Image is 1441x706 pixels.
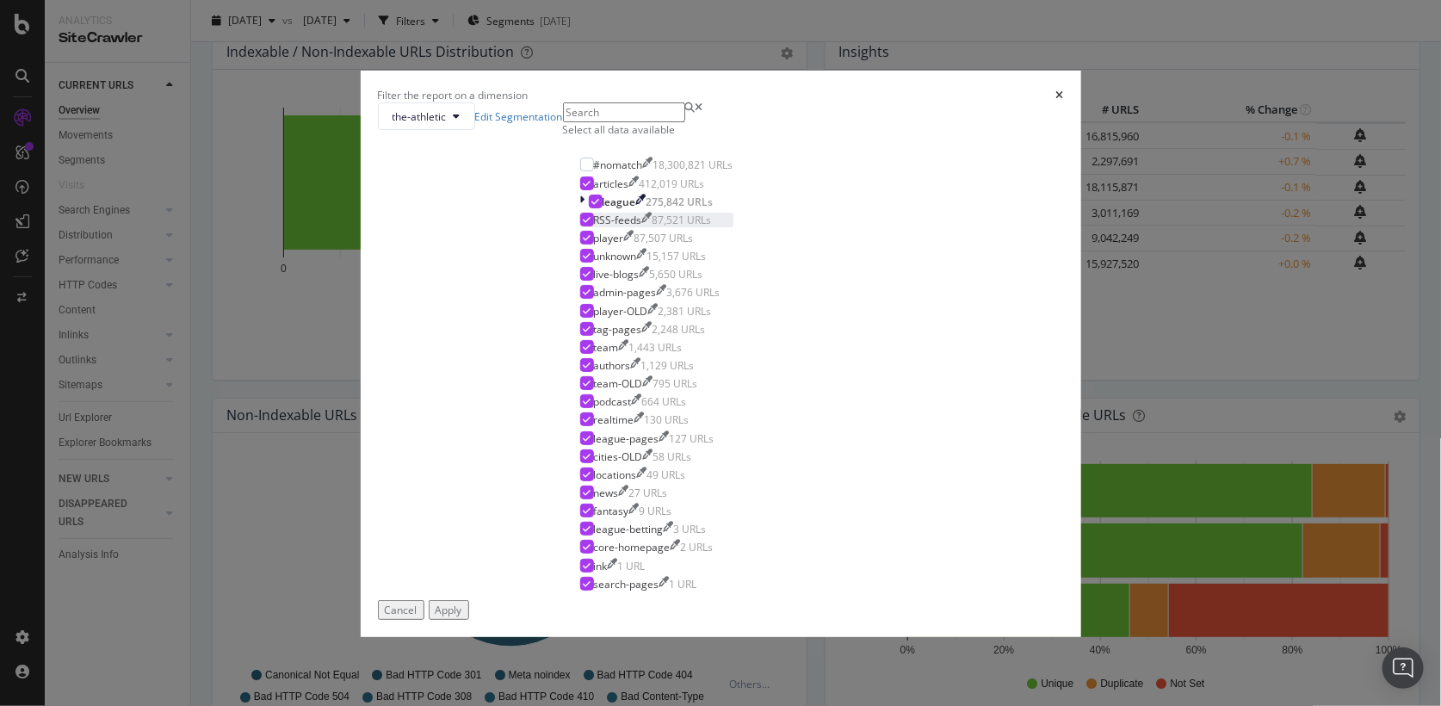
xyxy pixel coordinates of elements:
[681,540,714,554] div: 2 URLs
[642,394,687,409] div: 664 URLs
[378,600,424,620] button: Cancel
[670,577,697,591] div: 1 URL
[634,231,694,245] div: 87,507 URLs
[594,213,642,227] div: RSS-feeds
[594,577,659,591] div: search-pages
[361,71,1081,637] div: modal
[645,412,690,427] div: 130 URLs
[594,285,657,300] div: admin-pages
[594,267,640,282] div: live-blogs
[653,449,692,464] div: 58 URLs
[641,358,695,373] div: 1,129 URLs
[594,322,642,337] div: tag-pages
[475,109,563,124] a: Edit Segmentation
[594,522,664,536] div: league-betting
[436,603,462,617] div: Apply
[659,304,712,319] div: 2,381 URLs
[653,376,698,391] div: 795 URLs
[594,158,643,172] div: #nomatch
[618,559,646,573] div: 1 URL
[385,603,417,617] div: Cancel
[594,412,634,427] div: realtime
[594,249,637,263] div: unknown
[594,540,671,554] div: core-homepage
[594,468,637,482] div: locations
[647,468,686,482] div: 49 URLs
[429,600,469,620] button: Apply
[1056,88,1064,102] div: times
[594,304,648,319] div: player-OLD
[594,504,629,518] div: fantasy
[667,285,720,300] div: 3,676 URLs
[594,559,608,573] div: ink
[640,176,705,191] div: 412,019 URLs
[653,158,733,172] div: 18,300,821 URLs
[594,376,643,391] div: team-OLD
[603,195,636,209] div: league
[594,394,632,409] div: podcast
[393,109,447,124] span: the-athletic
[650,267,703,282] div: 5,650 URLs
[652,322,706,337] div: 2,248 URLs
[594,231,624,245] div: player
[629,340,683,355] div: 1,443 URLs
[594,340,619,355] div: team
[1382,647,1424,689] div: Open Intercom Messenger
[640,504,672,518] div: 9 URLs
[378,88,529,102] div: Filter the report on a dimension
[594,431,659,446] div: league-pages
[670,431,714,446] div: 127 URLs
[629,486,668,500] div: 27 URLs
[594,358,631,373] div: authors
[594,486,619,500] div: news
[652,213,712,227] div: 87,521 URLs
[674,522,707,536] div: 3 URLs
[646,195,714,209] div: 275,842 URLs
[647,249,707,263] div: 15,157 URLs
[563,122,751,137] div: Select all data available
[594,176,629,191] div: articles
[378,102,475,130] button: the-athletic
[563,102,685,122] input: Search
[594,449,643,464] div: cities-OLD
